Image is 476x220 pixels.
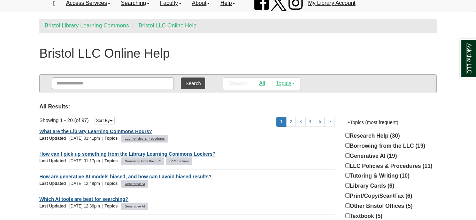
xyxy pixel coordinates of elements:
span: Last Updated [39,158,69,163]
input: Generative AI (19) [345,153,350,158]
span: [DATE] 01:17pm [39,158,100,163]
input: LLC Policies & Procedures (11) [345,163,350,168]
ul: Topics [121,136,170,141]
span: Last Updated [39,136,69,141]
ul: Pagination of search results [276,117,335,127]
button: Topics (most frequent) [345,117,437,128]
a: 4 [305,117,315,127]
a: Generative AI [124,203,146,210]
span: | [100,204,105,209]
a: Topics [270,78,300,89]
ul: Topics [121,181,150,186]
span: Topics [105,204,121,209]
span: | [100,181,105,186]
input: Research Help (30) [345,133,350,138]
a: All [254,78,270,89]
span: Topics [105,158,121,163]
span: [DATE] 12:49pm [39,181,100,186]
span: [DATE] 01:41pm [39,136,100,141]
ul: Topics [121,158,194,163]
span: Showing 1 - 20 (of 97) [39,117,89,123]
span: | [100,136,105,141]
button: Search [181,78,205,89]
a: 1 [276,117,286,127]
a: Bristol LLC Online Help [139,23,197,28]
h2: All Results: [39,104,437,110]
input: Textbook (5) [345,213,350,218]
ul: Topics [121,204,150,209]
a: How are generative AI models biased, and how can I avoid biased results? [39,174,212,179]
input: Print/Copy/Scan/Fax (6) [345,193,350,198]
h1: Bristol LLC Online Help [39,47,170,60]
span: Topics [105,136,121,141]
label: Generative AI (19) [345,152,397,160]
a: LCC Lockers [168,157,190,165]
a: > [324,117,335,127]
button: Sort By [94,117,115,124]
span: Last Updated [39,181,69,186]
label: Other Bristol Offices (5) [345,202,413,210]
span: [DATE] 12:36pm [39,204,100,209]
a: What are the Library Learning Commons Hours? [39,129,152,134]
input: Other Bristol Offices (5) [345,203,350,208]
a: 5 [315,117,325,127]
a: 3 [295,117,306,127]
span: Topics [105,181,121,186]
a: How can I pick up something from the Library Learning Commons Lockers? [39,151,216,157]
label: Library Cards (6) [345,182,394,190]
input: Borrowing from the LLC (19) [345,143,350,148]
input: Library Cards (6) [345,183,350,188]
label: Research Help (30) [345,132,400,140]
label: Borrowing from the LLC (19) [345,142,425,150]
p: Browse: [228,80,248,88]
label: LLC Policies & Procedures (11) [345,162,432,170]
a: LLC Policies & Procedures [124,135,166,142]
input: Tutoring & Writing (10) [345,173,350,178]
span: Last Updated [39,204,69,209]
a: Bristol Library Learning Commons [45,23,129,28]
a: 2 [286,117,296,127]
label: Print/Copy/Scan/Fax (6) [345,192,413,200]
a: Which AI tools are best for searching? [39,196,128,202]
a: Generative AI [124,180,146,188]
span: | [100,158,105,163]
a: Borrowing from the LLC [124,157,162,165]
label: Tutoring & Writing (10) [345,172,410,180]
